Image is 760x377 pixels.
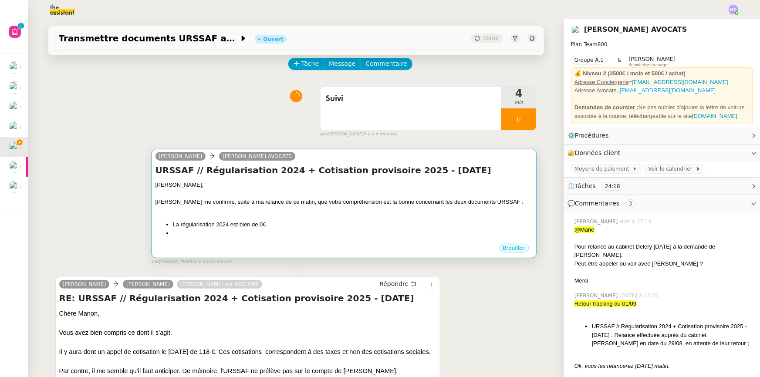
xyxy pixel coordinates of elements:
li: La régularisation 2024 est bien de 0€ [173,220,533,229]
span: Voir le calendrier [648,165,696,173]
span: [PERSON_NAME] [574,292,620,300]
a: [PERSON_NAME] [123,280,173,288]
a: [EMAIL_ADDRESS][DOMAIN_NAME] [632,79,728,85]
span: @Marie [574,226,594,233]
div: 🔐Données client [564,145,760,162]
a: [PERSON_NAME] AVOCATS [584,25,687,34]
span: & [618,56,622,67]
span: il y a une minute [195,258,231,266]
div: Merci [574,276,753,285]
span: Retour tracking du 01/09 [574,300,636,307]
span: Moyens de paiement [574,165,632,173]
div: Peut-être appeler ou voir avec [PERSON_NAME] ? [574,259,753,268]
u: Demandes de coursier : [574,104,638,111]
a: [PERSON_NAME] [59,280,110,288]
span: [DATE] à 13:56 [620,292,661,300]
nz-tag: 3 [625,199,636,208]
div: Ne pas oublier d'ajouter la lettre de voiture associée à la course, téléchargeable sur le site [574,103,750,120]
span: Hier à 17:14 [620,218,654,226]
nz-badge-sup: 1 [18,23,24,29]
span: Données client [575,149,621,156]
span: il y a 4 minutes [363,131,397,138]
u: Adresse Avocats [574,87,617,94]
img: users%2F2TyHGbgGwwZcFhdWHiwf3arjzPD2%2Favatar%2F1545394186276.jpeg [9,181,21,193]
span: 800 [598,41,608,47]
span: ⚙️ [567,131,613,141]
button: Message [324,58,361,70]
img: users%2FgeBNsgrICCWBxRbiuqfStKJvnT43%2Favatar%2F643e594d886881602413a30f_1666712378186.jpeg [9,81,21,94]
span: ⏲️ [567,182,631,189]
div: Il y aura dont un appel de cotisation le [DATE] de 118 €. Ces cotisations correspondent à des tax... [59,347,437,357]
div: 💬Commentaires 3 [564,195,760,212]
em: Ok, vous les relancerez [DATE] matin. [574,363,670,369]
div: ⏲️Tâches 24:18 [564,178,760,195]
div: Vous avez bien compris ce dont il s'agit. [59,328,437,337]
span: Commentaire [366,59,407,69]
span: par [152,258,159,266]
div: [PERSON_NAME], [155,181,533,189]
span: Procédures [575,132,609,139]
a: [PERSON_NAME] [155,152,206,160]
small: [PERSON_NAME] [152,258,232,266]
span: Commentaires [575,200,619,207]
img: users%2F747wGtPOU8c06LfBMyRxetZoT1v2%2Favatar%2Fnokpict.jpg [571,25,581,34]
h4: URSSAF // Régularisation 2024 + Cotisation provisoire 2025 - [DATE] [155,164,533,176]
span: Knowledge manager [629,63,669,67]
h4: RE: URSSAF // Régularisation 2024 + Cotisation provisoire 2025 - [DATE] [59,292,437,304]
button: Tâche [288,58,324,70]
span: 4 [501,88,536,99]
div: Chère Manon, [59,309,437,318]
div: = [574,78,750,87]
a: [PERSON_NAME] wa KAYEMBE [177,280,263,288]
span: Suivi [326,92,497,105]
span: 🔐 [567,148,624,158]
span: par [320,131,328,138]
u: Adresse Conciergerie [574,79,629,85]
span: Message [329,59,355,69]
span: Tâche [301,59,319,69]
span: [PERSON_NAME] [629,56,676,62]
img: users%2FfjlNmCTkLiVoA3HQjY3GA5JXGxb2%2Favatar%2Fstarofservice_97480retdsc0392.png [9,121,21,133]
button: Répondre [376,279,419,289]
div: [PERSON_NAME] me confirme, suite à ma relance de ce matin, que votre compréhension est la bonne c... [155,198,533,206]
div: = [574,86,750,95]
nz-tag: Groupe A.1 [571,56,607,64]
div: Ouvert [263,37,284,42]
span: 💬 [567,200,639,207]
div: Par contre, il me semble qu'il faut anticiper. De mémoire, l'URSSAF ne prélève pas sur le compte ... [59,366,437,376]
button: Commentaire [361,58,412,70]
span: min [501,99,536,106]
img: users%2FSg6jQljroSUGpSfKFUOPmUmNaZ23%2Favatar%2FUntitled.png [9,161,21,173]
div: ⚙️Procédures [564,127,760,144]
span: Brouillon [503,245,526,251]
span: [PERSON_NAME] [574,218,620,226]
p: 1 [19,23,23,30]
img: users%2F747wGtPOU8c06LfBMyRxetZoT1v2%2Favatar%2Fnokpict.jpg [9,141,21,153]
a: [DOMAIN_NAME] [692,113,737,119]
nz-tag: 24:18 [601,182,624,191]
div: Pour relance au cabinet Delery [DATE] à la demande de [PERSON_NAME]. [574,242,753,259]
strong: 💰 Niveau 2 (3500€ / mois et 500€ / achat) [574,70,686,77]
small: [PERSON_NAME] [320,131,397,138]
span: Transmettre documents URSSAF au Cabinet Delery [59,34,239,43]
img: users%2FfjlNmCTkLiVoA3HQjY3GA5JXGxb2%2Favatar%2Fstarofservice_97480retdsc0392.png [9,101,21,113]
img: svg [729,5,738,14]
span: Statut [483,35,500,41]
span: Tâches [575,182,596,189]
app-user-label: Knowledge manager [629,56,676,67]
img: users%2FfjlNmCTkLiVoA3HQjY3GA5JXGxb2%2Favatar%2Fstarofservice_97480retdsc0392.png [9,61,21,74]
a: [PERSON_NAME] AVOCATS [219,152,295,160]
span: Répondre [379,279,409,288]
li: URSSAF // Régularisation 2024 + Cotisation provisoire 2025 - [DATE] : Relance effectuée auprès du... [592,322,753,348]
a: [EMAIL_ADDRESS][DOMAIN_NAME] [620,87,716,94]
span: Plan Team [571,41,598,47]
